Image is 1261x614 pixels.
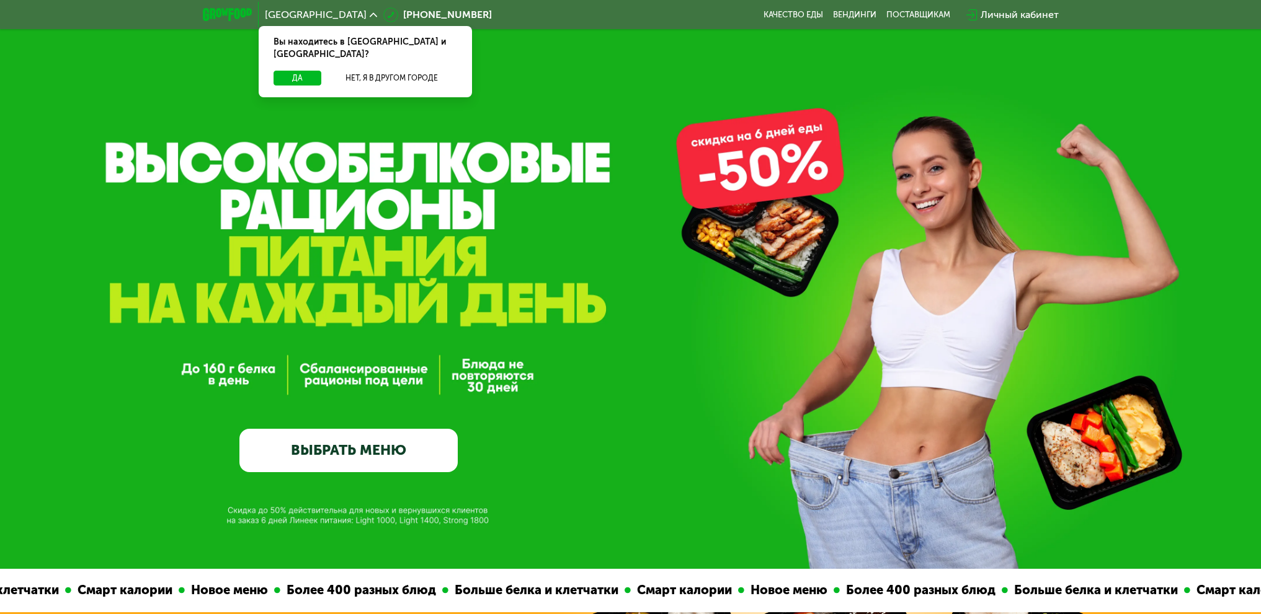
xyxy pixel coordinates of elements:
div: Более 400 разных блюд [814,581,976,600]
div: Больше белка и клетчатки [983,581,1159,600]
div: Смарт калории [605,581,713,600]
button: Нет, я в другом городе [326,71,457,86]
div: поставщикам [886,10,950,20]
div: Новое меню [719,581,808,600]
div: Больше белка и клетчатки [423,581,599,600]
div: Более 400 разных блюд [255,581,417,600]
div: Личный кабинет [981,7,1059,22]
span: [GEOGRAPHIC_DATA] [265,10,367,20]
a: Вендинги [833,10,876,20]
a: [PHONE_NUMBER] [383,7,492,22]
a: ВЫБРАТЬ МЕНЮ [239,429,458,473]
div: Новое меню [159,581,249,600]
div: Смарт калории [46,581,153,600]
button: Да [274,71,321,86]
div: Вы находитесь в [GEOGRAPHIC_DATA] и [GEOGRAPHIC_DATA]? [259,26,472,71]
a: Качество еды [764,10,823,20]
